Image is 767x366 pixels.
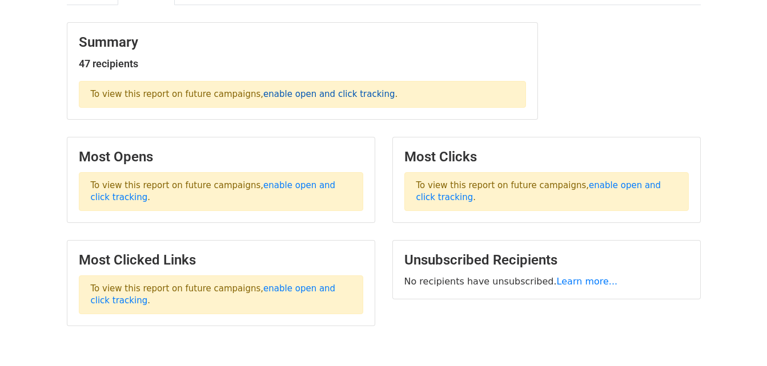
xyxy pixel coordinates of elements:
a: Learn more... [557,276,618,287]
iframe: Chat Widget [710,311,767,366]
p: To view this report on future campaigns, . [404,172,689,211]
h3: Most Opens [79,149,363,165]
p: To view this report on future campaigns, . [79,81,526,108]
p: No recipients have unsubscribed. [404,275,689,287]
h3: Most Clicks [404,149,689,165]
h3: Most Clicked Links [79,252,363,269]
h5: 47 recipients [79,58,526,70]
p: To view this report on future campaigns, . [79,275,363,314]
h3: Summary [79,34,526,51]
a: enable open and click tracking [263,89,395,99]
p: To view this report on future campaigns, . [79,172,363,211]
h3: Unsubscribed Recipients [404,252,689,269]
